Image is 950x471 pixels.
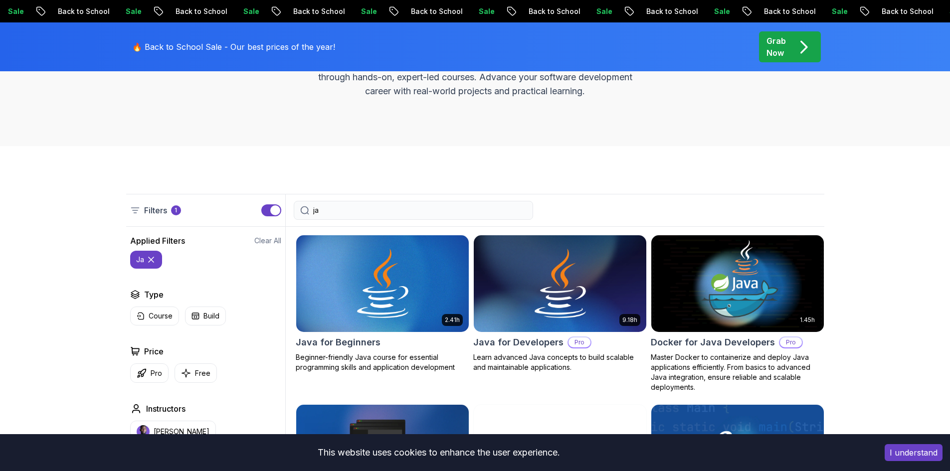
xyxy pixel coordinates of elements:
h2: Applied Filters [130,235,185,247]
button: Clear All [254,236,281,246]
p: 1.45h [800,316,815,324]
p: Pro [151,368,162,378]
button: Build [185,307,226,325]
h2: Instructors [146,403,186,415]
img: Java for Beginners card [296,235,469,332]
img: instructor img [137,425,150,438]
p: Filters [144,204,167,216]
p: Master in-demand skills like Java, Spring Boot, DevOps, React, and more through hands-on, expert-... [308,56,643,98]
p: Back to School [166,6,234,16]
p: Sale [234,6,266,16]
p: Sale [587,6,619,16]
p: Master Docker to containerize and deploy Java applications efficiently. From basics to advanced J... [651,352,824,392]
p: Beginner-friendly Java course for essential programming skills and application development [296,352,469,372]
button: Accept cookies [885,444,943,461]
p: 🔥 Back to School Sale - Our best prices of the year! [132,41,335,53]
p: Back to School [637,6,705,16]
p: [PERSON_NAME] [154,427,209,437]
p: Sale [705,6,737,16]
p: Course [149,311,173,321]
p: ja [136,255,144,265]
input: Search Java, React, Spring boot ... [313,205,527,215]
h2: Price [144,345,164,357]
button: ja [130,251,162,269]
p: Pro [569,337,590,347]
div: This website uses cookies to enhance the user experience. [7,442,870,464]
h2: Type [144,289,164,301]
p: Back to School [48,6,116,16]
h2: Java for Beginners [296,335,380,349]
button: instructor img[PERSON_NAME] [130,421,216,443]
h2: Docker for Java Developers [651,335,775,349]
p: Back to School [755,6,822,16]
p: Free [195,368,210,378]
button: Free [175,363,217,383]
p: Sale [116,6,148,16]
img: Java for Developers card [474,235,646,332]
a: Java for Beginners card2.41hJava for BeginnersBeginner-friendly Java course for essential program... [296,235,469,372]
p: Back to School [284,6,352,16]
p: Learn advanced Java concepts to build scalable and maintainable applications. [473,352,647,372]
p: Sale [352,6,383,16]
p: Back to School [401,6,469,16]
img: Docker for Java Developers card [651,235,824,332]
p: Sale [469,6,501,16]
h2: Java for Developers [473,335,564,349]
p: Grab Now [766,35,786,59]
p: 9.18h [622,316,637,324]
p: 1 [175,206,177,214]
button: Pro [130,363,169,383]
p: Back to School [519,6,587,16]
p: Pro [780,337,802,347]
a: Java for Developers card9.18hJava for DevelopersProLearn advanced Java concepts to build scalable... [473,235,647,372]
p: Build [203,311,219,321]
p: Sale [822,6,854,16]
a: Docker for Java Developers card1.45hDocker for Java DevelopersProMaster Docker to containerize an... [651,235,824,392]
p: 2.41h [445,316,460,324]
p: Back to School [872,6,940,16]
button: Course [130,307,179,325]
